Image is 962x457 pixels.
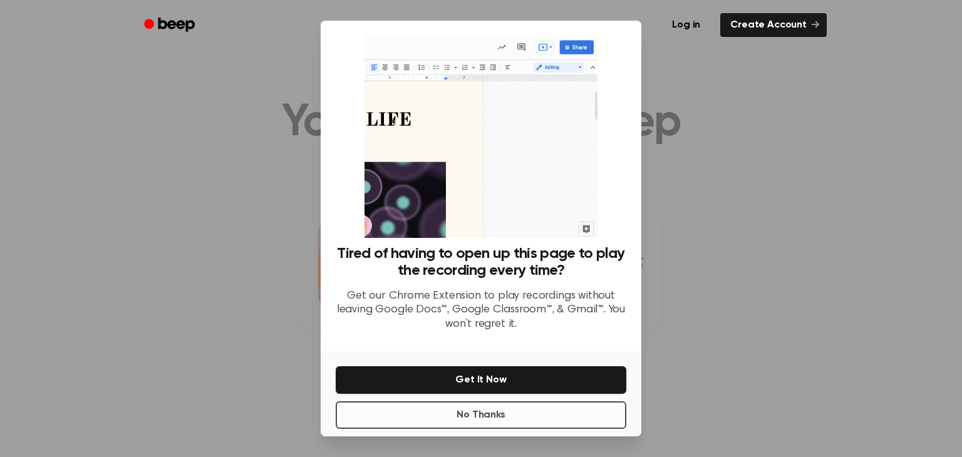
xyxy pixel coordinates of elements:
[336,366,626,394] button: Get It Now
[720,13,827,37] a: Create Account
[365,36,597,238] img: Beep extension in action
[336,245,626,279] h3: Tired of having to open up this page to play the recording every time?
[336,401,626,429] button: No Thanks
[336,289,626,332] p: Get our Chrome Extension to play recordings without leaving Google Docs™, Google Classroom™, & Gm...
[659,11,713,39] a: Log in
[135,13,206,38] a: Beep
